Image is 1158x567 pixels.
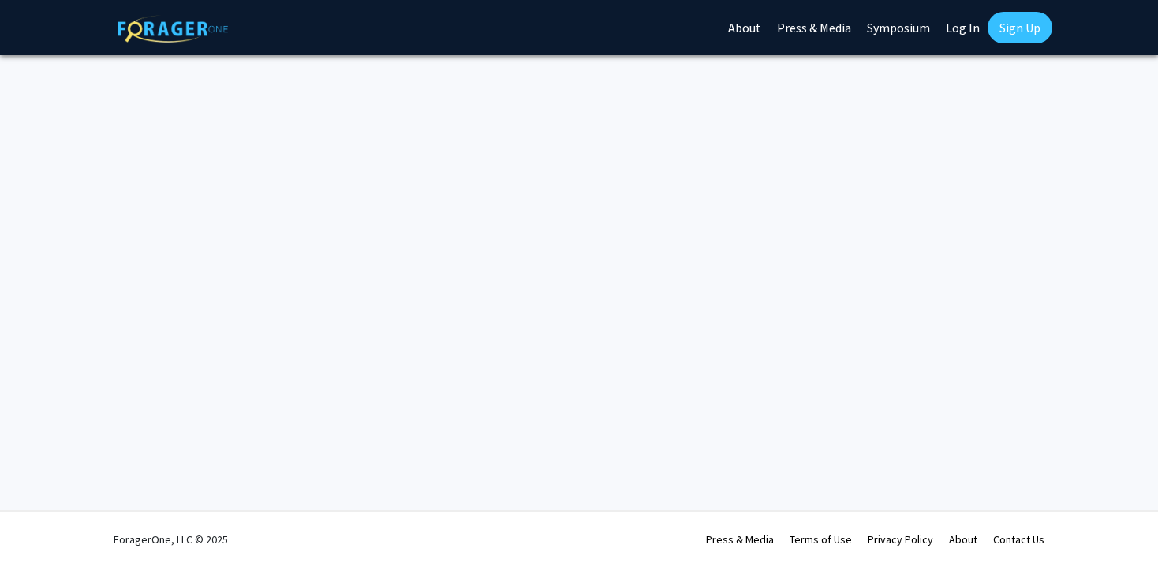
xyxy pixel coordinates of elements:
a: Terms of Use [790,532,852,546]
a: Privacy Policy [868,532,933,546]
a: About [949,532,977,546]
img: ForagerOne Logo [118,15,228,43]
a: Contact Us [993,532,1044,546]
div: ForagerOne, LLC © 2025 [114,512,228,567]
a: Sign Up [988,12,1052,43]
a: Press & Media [706,532,774,546]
